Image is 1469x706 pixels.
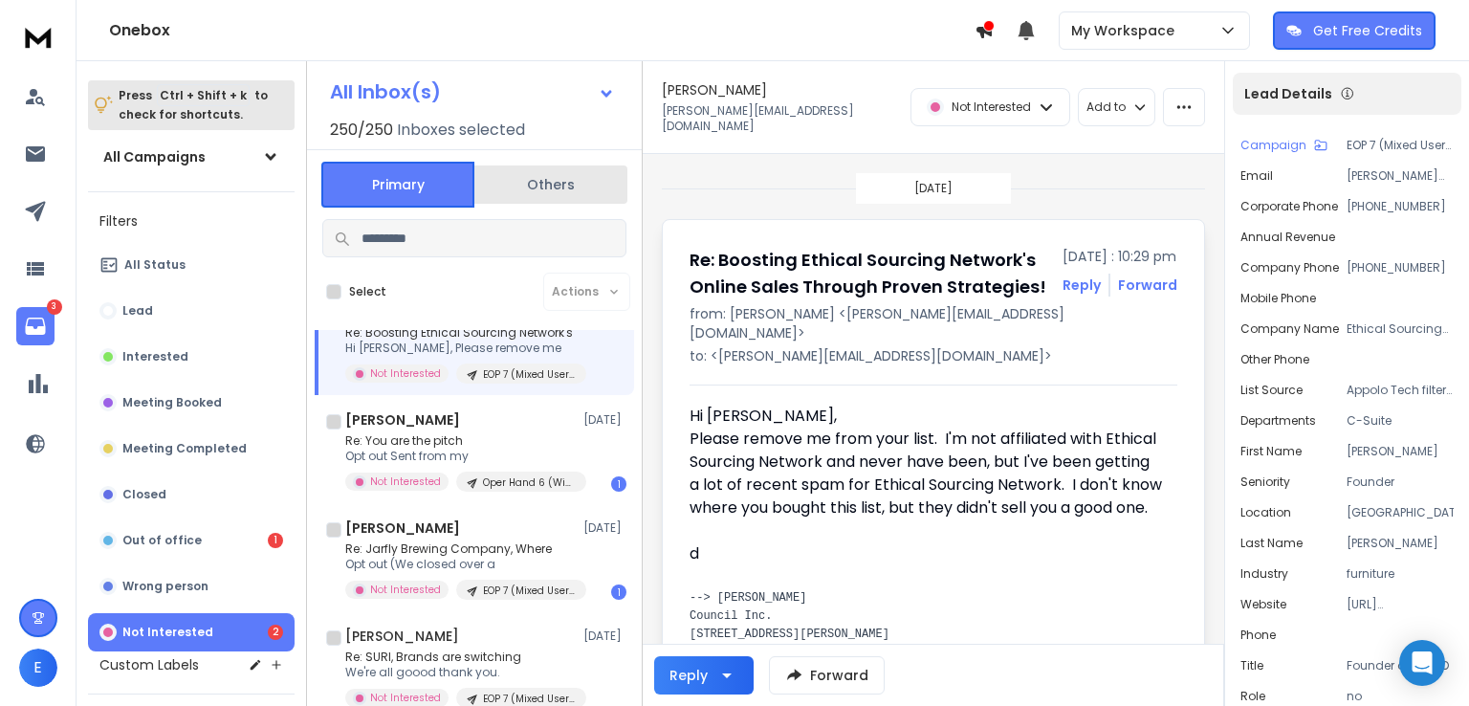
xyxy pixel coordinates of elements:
p: Opt out Sent from my [345,449,575,464]
p: First Name [1240,444,1302,459]
h1: Re: Boosting Ethical Sourcing Network's Online Sales Through Proven Strategies! [690,247,1051,300]
button: Get Free Credits [1273,11,1436,50]
p: Other Phone [1240,352,1309,367]
span: Council Inc. [690,609,772,623]
button: Interested [88,338,295,376]
p: [PHONE_NUMBER] [1347,260,1454,276]
p: EOP 7 (Mixed Users and Lists) [483,584,575,598]
div: Reply [669,666,708,685]
p: from: [PERSON_NAME] <[PERSON_NAME][EMAIL_ADDRESS][DOMAIN_NAME]> [690,304,1177,342]
p: Wrong person [122,579,208,594]
p: Campaign [1240,138,1306,153]
button: Meeting Booked [88,384,295,422]
p: Industry [1240,566,1288,582]
h3: Custom Labels [99,655,199,674]
span: --> [PERSON_NAME] [690,591,806,605]
p: Press to check for shortcuts. [119,86,268,124]
h1: [PERSON_NAME] [662,80,767,99]
p: Annual Revenue [1240,230,1335,245]
p: [DATE] [583,412,626,428]
div: Forward [1118,276,1177,295]
p: Corporate Phone [1240,199,1338,214]
h1: All Inbox(s) [330,82,441,101]
p: Mobile Phone [1240,291,1316,306]
p: Last Name [1240,536,1303,551]
p: My Workspace [1071,21,1182,40]
button: Forward [769,656,885,695]
button: E [19,649,57,687]
p: [PERSON_NAME][EMAIL_ADDRESS][DOMAIN_NAME] [1347,168,1454,184]
p: to: <[PERSON_NAME][EMAIL_ADDRESS][DOMAIN_NAME]> [690,346,1177,365]
p: Not Interested [952,99,1031,115]
button: Reply [654,656,754,695]
p: Founder and CEO [1347,658,1454,673]
h1: All Campaigns [103,147,206,166]
p: C-Suite [1347,413,1454,429]
button: Closed [88,475,295,514]
p: All Status [124,257,186,273]
p: EOP 7 (Mixed Users and Lists) [483,692,575,706]
p: Opt out (We closed over a [345,557,575,572]
p: [DATE] [583,629,626,644]
p: We're all goood thank you. [345,665,575,680]
p: Founder [1347,474,1454,490]
p: [PERSON_NAME] [1347,536,1454,551]
p: Meeting Completed [122,441,247,456]
div: 1 [268,533,283,548]
p: 3 [47,299,62,315]
div: Open Intercom Messenger [1399,640,1445,686]
div: 2 [268,625,283,640]
button: Wrong person [88,567,295,606]
p: [DATE] : 10:29 pm [1063,247,1177,266]
button: All Inbox(s) [315,73,630,111]
p: Title [1240,658,1263,673]
p: [GEOGRAPHIC_DATA] [1347,505,1454,520]
button: Others [474,164,627,206]
p: Re: Boosting Ethical Sourcing Network's [345,325,575,341]
button: All Campaigns [88,138,295,176]
p: role [1240,689,1265,704]
p: Hi [PERSON_NAME], Please remove me [345,341,575,356]
p: Not Interested [370,366,441,381]
button: All Status [88,246,295,284]
p: Company Phone [1240,260,1339,276]
p: Get Free Credits [1313,21,1422,40]
p: [PHONE_NUMBER] [1347,199,1454,214]
button: Out of office1 [88,521,295,560]
p: EOP 7 (Mixed Users and Lists) [483,367,575,382]
p: Phone [1240,628,1276,643]
p: Email [1240,168,1273,184]
p: [DATE] [583,520,626,536]
h1: [PERSON_NAME] [345,410,460,430]
p: [DATE] [914,181,953,196]
p: Departments [1240,413,1316,429]
h3: Filters [88,208,295,234]
button: Primary [321,162,474,208]
p: [URL][DOMAIN_NAME] [1347,597,1454,612]
label: Select [349,284,386,299]
p: Not Interested [370,583,441,597]
p: Website [1240,597,1286,612]
p: Appolo Tech filter 1st 50K 2025 [1347,383,1454,398]
p: Re: Jarfly Brewing Company, Where [345,541,575,557]
p: [PERSON_NAME] [1347,444,1454,459]
p: Not Interested [122,625,213,640]
p: Interested [122,349,188,364]
p: List Source [1240,383,1303,398]
button: Reply [1063,276,1101,295]
h1: [PERSON_NAME] [345,518,460,538]
p: Add to [1086,99,1126,115]
p: Ethical Sourcing Network [1347,321,1454,337]
button: Lead [88,292,295,330]
p: Re: SURI, Brands are switching [345,650,575,665]
p: Re: You are the pitch [345,433,575,449]
h1: Onebox [109,19,975,42]
p: [PERSON_NAME][EMAIL_ADDRESS][DOMAIN_NAME] [662,103,899,134]
span: [STREET_ADDRESS][PERSON_NAME] [690,628,889,641]
p: Not Interested [370,691,441,705]
p: Company Name [1240,321,1339,337]
p: Lead Details [1244,84,1332,103]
